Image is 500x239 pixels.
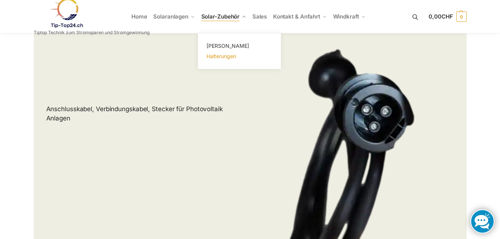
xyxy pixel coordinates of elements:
[201,13,240,20] span: Solar-Zubehör
[207,43,249,49] span: [PERSON_NAME]
[202,51,276,62] a: Halterungen
[333,13,359,20] span: Windkraft
[34,30,150,35] p: Tiptop Technik zum Stromsparen und Stromgewinnung
[429,6,466,28] a: 0,00CHF 0
[46,104,238,123] p: Anschlusskabel, Verbindungskabel, Stecker für Photovoltaik Anlagen
[153,13,188,20] span: Solaranlagen
[252,13,267,20] span: Sales
[442,13,453,20] span: CHF
[273,13,320,20] span: Kontakt & Anfahrt
[207,53,236,59] span: Halterungen
[429,13,453,20] span: 0,00
[202,41,276,51] a: [PERSON_NAME]
[456,11,467,22] span: 0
